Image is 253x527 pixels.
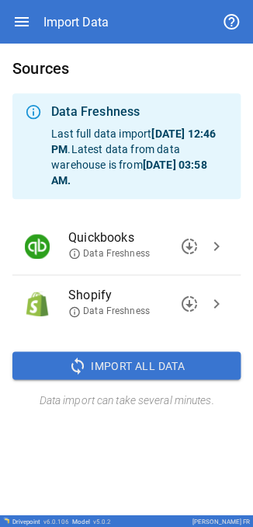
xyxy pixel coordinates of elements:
[51,159,206,187] b: [DATE] 03:58 AM .
[51,127,216,155] b: [DATE] 12:46 PM
[93,518,111,525] span: v 5.0.2
[180,237,199,256] span: downloading
[43,15,109,30] div: Import Data
[91,356,185,375] span: Import All Data
[51,126,228,188] p: Last full data import . Latest data from data warehouse is from
[43,518,69,525] span: v 6.0.106
[68,247,150,260] span: Data Freshness
[207,295,226,313] span: chevron_right
[68,229,203,247] span: Quickbooks
[207,237,226,256] span: chevron_right
[68,356,87,375] span: sync
[12,56,241,81] h6: Sources
[51,103,228,121] div: Data Freshness
[25,234,50,259] img: Quickbooks
[12,518,69,525] div: Drivepoint
[68,305,150,318] span: Data Freshness
[192,518,250,525] div: [PERSON_NAME] FR
[3,517,9,523] img: Drivepoint
[25,291,50,316] img: Shopify
[12,351,241,379] button: Import All Data
[68,286,203,305] span: Shopify
[12,392,241,409] h6: Data import can take several minutes.
[180,295,199,313] span: downloading
[72,518,111,525] div: Model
